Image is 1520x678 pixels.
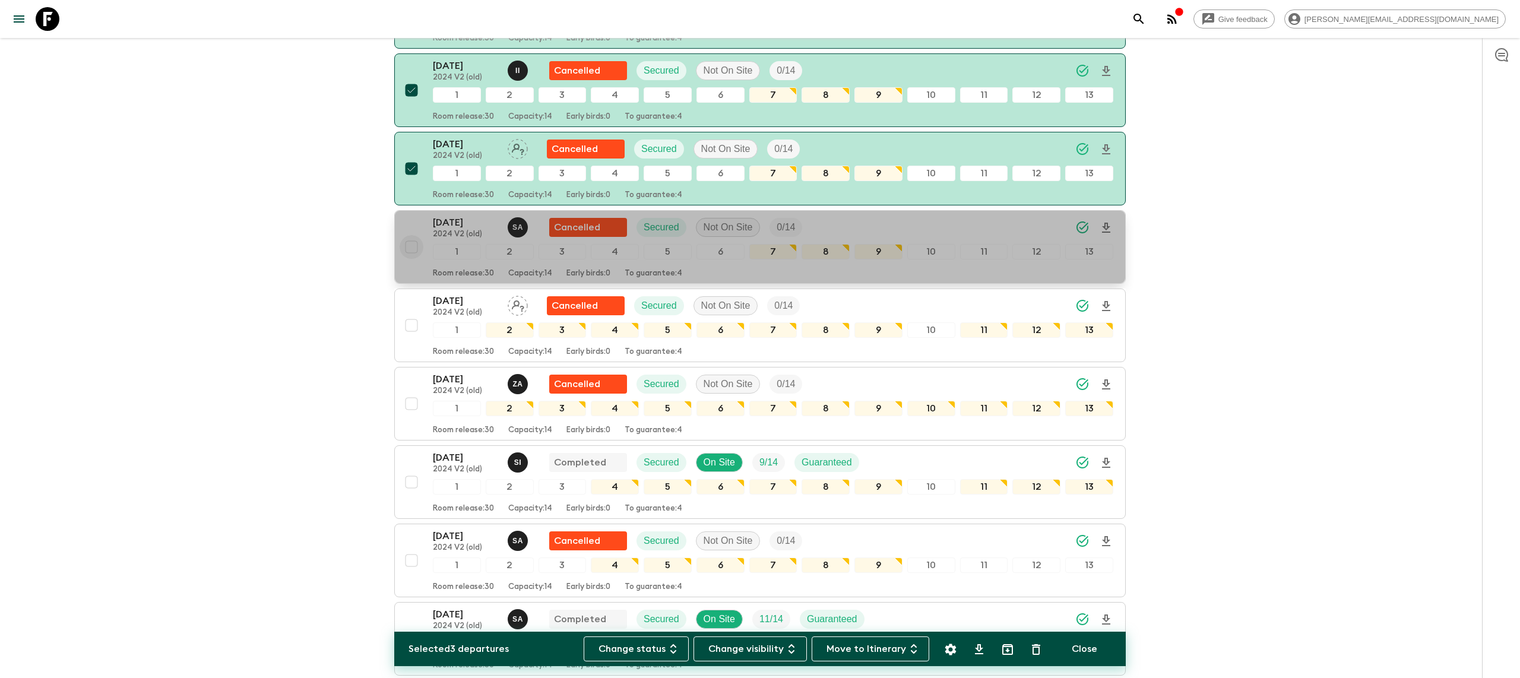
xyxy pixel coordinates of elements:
[854,87,902,103] div: 9
[696,557,745,573] div: 6
[704,377,753,391] p: Not On Site
[644,401,692,416] div: 5
[591,166,639,181] div: 4
[508,299,528,309] span: Assign pack leader
[625,269,682,278] p: To guarantee: 4
[433,557,481,573] div: 1
[960,479,1008,495] div: 11
[433,73,498,83] p: 2024 V2 (old)
[854,557,902,573] div: 9
[591,87,639,103] div: 4
[1012,87,1060,103] div: 12
[644,455,679,470] p: Secured
[539,244,587,259] div: 3
[394,289,1126,362] button: [DATE]2024 V2 (old)Assign pack leaderFlash Pack cancellationSecuredNot On SiteTrip Fill1234567891...
[625,426,682,435] p: To guarantee: 4
[433,137,498,151] p: [DATE]
[634,140,684,159] div: Secured
[433,504,494,514] p: Room release: 30
[394,53,1126,127] button: [DATE]2024 V2 (old)Ismail IngriouiFlash Pack cancellationSecuredNot On SiteTrip Fill1234567891011...
[549,61,627,80] div: Flash Pack cancellation
[854,166,902,181] div: 9
[1099,456,1113,470] svg: Download Onboarding
[433,347,494,357] p: Room release: 30
[907,557,955,573] div: 10
[394,524,1126,597] button: [DATE]2024 V2 (old)Samir AchahriFlash Pack cancellationSecuredNot On SiteTrip Fill123456789101112...
[854,244,902,259] div: 9
[625,347,682,357] p: To guarantee: 4
[508,582,552,592] p: Capacity: 14
[433,269,494,278] p: Room release: 30
[907,322,955,338] div: 10
[508,61,530,81] button: II
[539,322,587,338] div: 3
[696,244,745,259] div: 6
[1075,142,1090,156] svg: Synced Successfully
[584,636,689,661] button: Change status
[641,299,677,313] p: Secured
[512,379,522,389] p: Z A
[774,299,793,313] p: 0 / 14
[1012,479,1060,495] div: 12
[1075,64,1090,78] svg: Synced Successfully
[566,347,610,357] p: Early birds: 0
[1012,166,1060,181] div: 12
[644,87,692,103] div: 5
[508,64,530,74] span: Ismail Ingrioui
[539,401,587,416] div: 3
[1065,87,1113,103] div: 13
[566,269,610,278] p: Early birds: 0
[769,531,802,550] div: Trip Fill
[644,479,692,495] div: 5
[1075,299,1090,313] svg: Synced Successfully
[996,638,1019,661] button: Archive (Completed, Cancelled or Unsynced Departures only)
[1284,9,1506,28] div: [PERSON_NAME][EMAIL_ADDRESS][DOMAIN_NAME]
[433,191,494,200] p: Room release: 30
[486,401,534,416] div: 2
[625,582,682,592] p: To guarantee: 4
[960,557,1008,573] div: 11
[1075,534,1090,548] svg: Synced Successfully
[1065,557,1113,573] div: 13
[1012,244,1060,259] div: 12
[854,322,902,338] div: 9
[777,377,795,391] p: 0 / 14
[802,557,850,573] div: 8
[636,531,686,550] div: Secured
[433,386,498,396] p: 2024 V2 (old)
[696,610,743,629] div: On Site
[769,61,802,80] div: Trip Fill
[749,401,797,416] div: 7
[1012,557,1060,573] div: 12
[408,642,509,656] p: Selected 3 departures
[566,582,610,592] p: Early birds: 0
[625,504,682,514] p: To guarantee: 4
[508,142,528,152] span: Assign pack leader
[508,504,552,514] p: Capacity: 14
[1065,244,1113,259] div: 13
[749,166,797,181] div: 7
[554,64,600,78] p: Cancelled
[767,296,800,315] div: Trip Fill
[749,244,797,259] div: 7
[394,367,1126,441] button: [DATE]2024 V2 (old)Zakaria AchahriFlash Pack cancellationSecuredNot On SiteTrip Fill1234567891011...
[774,142,793,156] p: 0 / 14
[752,610,790,629] div: Trip Fill
[486,244,534,259] div: 2
[802,166,850,181] div: 8
[554,377,600,391] p: Cancelled
[1099,613,1113,627] svg: Download Onboarding
[777,64,795,78] p: 0 / 14
[636,218,686,237] div: Secured
[777,220,795,235] p: 0 / 14
[807,612,857,626] p: Guaranteed
[907,401,955,416] div: 10
[625,191,682,200] p: To guarantee: 4
[802,479,850,495] div: 8
[704,534,753,548] p: Not On Site
[508,426,552,435] p: Capacity: 14
[433,230,498,239] p: 2024 V2 (old)
[704,455,735,470] p: On Site
[767,140,800,159] div: Trip Fill
[433,322,481,338] div: 1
